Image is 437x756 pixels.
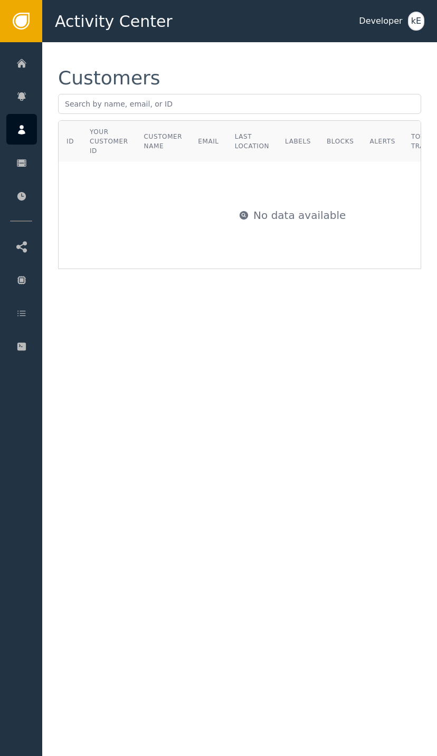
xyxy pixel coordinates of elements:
[90,127,128,156] div: Your Customer ID
[235,132,269,151] div: Last Location
[408,12,424,31] button: kE
[198,137,218,146] div: Email
[411,132,436,151] div: Total Trans.
[327,137,354,146] div: Blocks
[55,9,173,33] span: Activity Center
[285,137,311,146] div: Labels
[58,69,160,88] div: Customers
[58,94,421,114] input: Search by name, email, or ID
[253,207,346,223] span: No data available
[369,137,395,146] div: Alerts
[144,132,183,151] div: Customer Name
[359,15,402,27] div: Developer
[66,137,74,146] div: ID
